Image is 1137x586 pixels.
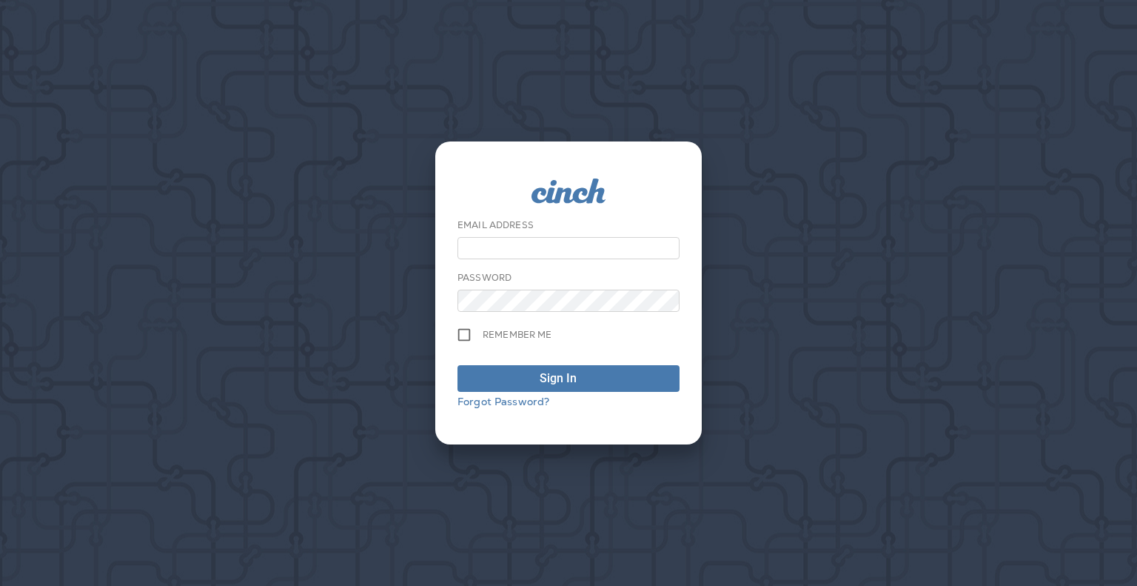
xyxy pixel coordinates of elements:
a: Forgot Password? [457,395,549,408]
div: Sign In [540,370,577,387]
label: Email Address [457,219,534,231]
button: Sign In [457,365,680,392]
label: Password [457,272,512,284]
span: Remember me [483,329,552,341]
